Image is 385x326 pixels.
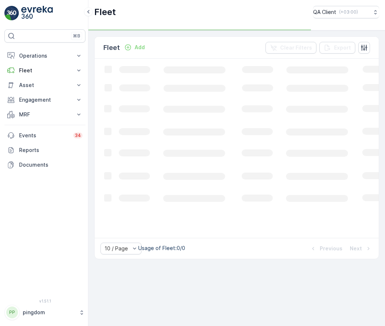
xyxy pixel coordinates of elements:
[4,157,85,172] a: Documents
[320,245,342,252] p: Previous
[4,299,85,303] span: v 1.51.1
[23,309,75,316] p: pingdom
[265,42,316,54] button: Clear Filters
[138,245,185,252] p: Usage of Fleet : 0/0
[313,6,379,18] button: QA Client(+03:00)
[73,33,80,39] p: ⌘B
[4,128,85,143] a: Events34
[19,146,82,154] p: Reports
[4,6,19,21] img: logo
[6,307,18,318] div: PP
[280,44,312,51] p: Clear Filters
[349,244,373,253] button: Next
[19,81,71,89] p: Asset
[75,133,81,138] p: 34
[4,78,85,93] button: Asset
[334,44,351,51] p: Export
[313,8,336,16] p: QA Client
[319,42,355,54] button: Export
[4,107,85,122] button: MRF
[19,52,71,59] p: Operations
[4,143,85,157] a: Reports
[19,161,82,169] p: Documents
[121,43,148,52] button: Add
[94,6,116,18] p: Fleet
[350,245,362,252] p: Next
[4,93,85,107] button: Engagement
[309,244,343,253] button: Previous
[4,63,85,78] button: Fleet
[19,96,71,104] p: Engagement
[103,43,120,53] p: Fleet
[135,44,145,51] p: Add
[21,6,53,21] img: logo_light-DOdMpM7g.png
[4,305,85,320] button: PPpingdom
[339,9,358,15] p: ( +03:00 )
[4,48,85,63] button: Operations
[19,67,71,74] p: Fleet
[19,132,69,139] p: Events
[19,111,71,118] p: MRF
